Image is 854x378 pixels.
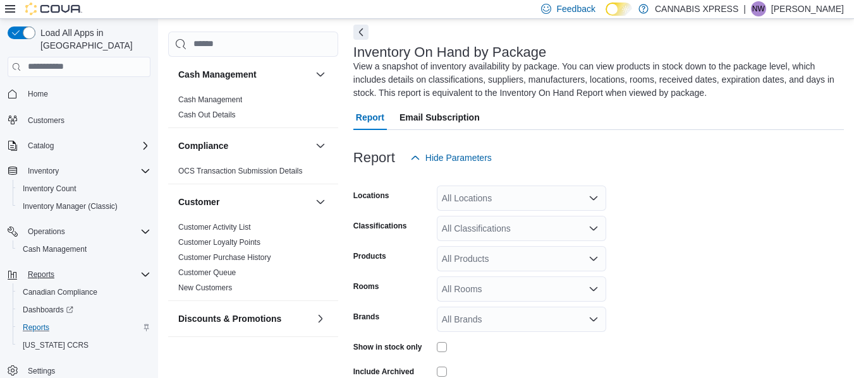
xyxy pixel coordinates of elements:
h3: Report [353,150,395,165]
a: Canadian Compliance [18,285,102,300]
span: Reports [18,320,150,335]
button: Cash Management [313,67,328,82]
label: Rooms [353,281,379,292]
div: Customer [168,220,338,300]
h3: Inventory On Hand by Package [353,45,547,60]
p: | [743,1,746,16]
button: Operations [3,223,156,240]
a: New Customers [178,283,232,292]
button: [US_STATE] CCRS [13,336,156,354]
button: Reports [13,319,156,336]
a: Inventory Manager (Classic) [18,199,123,214]
button: Inventory Manager (Classic) [13,198,156,215]
button: Customer [313,194,328,210]
button: Open list of options [589,223,599,233]
a: Dashboards [18,302,78,317]
span: Dashboards [18,302,150,317]
label: Products [353,251,386,261]
h3: Discounts & Promotions [178,312,281,325]
a: Cash Management [18,242,92,257]
button: Discounts & Promotions [313,311,328,326]
a: Customers [23,113,70,128]
a: Customer Queue [178,268,236,277]
a: Inventory Count [18,181,82,196]
button: Open list of options [589,314,599,324]
span: Catalog [23,138,150,153]
span: Cash Management [18,242,150,257]
button: Reports [23,267,59,282]
span: Washington CCRS [18,338,150,353]
button: Catalog [23,138,59,153]
span: Report [356,105,384,130]
span: Canadian Compliance [18,285,150,300]
a: OCS Transaction Submission Details [178,167,303,175]
a: Customer Loyalty Points [178,238,260,247]
span: Reports [23,322,49,333]
a: Reports [18,320,54,335]
span: Inventory [23,163,150,179]
h3: Compliance [178,139,228,152]
div: Cash Management [168,92,338,127]
label: Brands [353,312,379,322]
button: Catalog [3,137,156,155]
a: Customer Purchase History [178,253,271,262]
span: OCS Transaction Submission Details [178,166,303,176]
button: Compliance [313,138,328,153]
a: Cash Management [178,95,242,104]
span: Customer Purchase History [178,252,271,263]
span: Customer Activity List [178,222,251,232]
span: Feedback [556,3,595,15]
label: Locations [353,191,389,201]
a: Customer Activity List [178,223,251,232]
button: Cash Management [13,240,156,258]
span: Customers [28,115,64,126]
div: Compliance [168,163,338,184]
span: Home [23,86,150,102]
span: Operations [28,227,65,237]
button: Inventory [23,163,64,179]
span: Inventory Count [18,181,150,196]
span: Inventory [28,166,59,176]
span: Customers [23,112,150,127]
p: CANNABIS XPRESS [655,1,738,16]
span: Catalog [28,141,54,151]
span: Reports [28,269,54,280]
span: Customer Loyalty Points [178,237,260,247]
button: Inventory [3,162,156,180]
p: [PERSON_NAME] [771,1,844,16]
button: Customers [3,110,156,129]
button: Open list of options [589,284,599,294]
span: Email Subscription [400,105,480,130]
label: Classifications [353,221,407,231]
a: [US_STATE] CCRS [18,338,94,353]
button: Next [353,25,369,40]
span: Hide Parameters [425,151,492,164]
button: Open list of options [589,254,599,264]
a: Dashboards [13,301,156,319]
span: Dashboards [23,305,73,315]
span: [US_STATE] CCRS [23,340,88,350]
button: Home [3,85,156,103]
span: Canadian Compliance [23,287,97,297]
input: Dark Mode [606,3,632,16]
span: Customer Queue [178,268,236,278]
span: Cash Management [178,95,242,105]
span: Load All Apps in [GEOGRAPHIC_DATA] [35,27,150,52]
span: NW [752,1,765,16]
button: Hide Parameters [405,145,497,170]
button: Discounts & Promotions [178,312,310,325]
button: Reports [3,266,156,283]
label: Show in stock only [353,342,422,352]
h3: Customer [178,196,219,208]
a: Cash Out Details [178,110,236,119]
span: Inventory Manager (Classic) [18,199,150,214]
label: Include Archived [353,367,414,377]
button: Customer [178,196,310,208]
button: Inventory Count [13,180,156,198]
button: Compliance [178,139,310,152]
span: Reports [23,267,150,282]
span: Cash Out Details [178,110,236,120]
span: Cash Management [23,244,87,254]
span: Inventory Manager (Classic) [23,201,118,211]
